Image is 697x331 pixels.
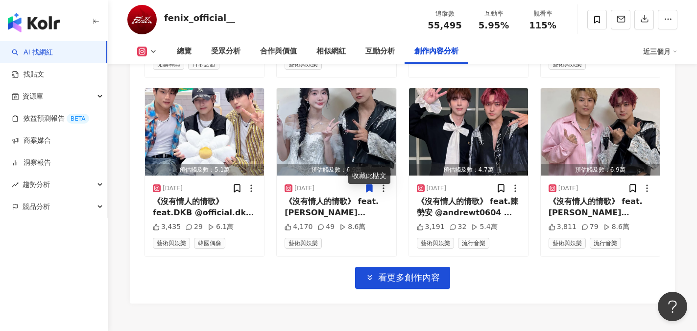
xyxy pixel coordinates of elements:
[479,21,509,30] span: 5.95%
[145,88,264,176] button: 預估觸及數：5.1萬
[428,20,461,30] span: 55,495
[417,196,520,218] div: 《沒有情人的情歌》 feat.陳勢安 @andrewt0604 🥰 #FEniX #[PERSON_NAME] #陳勢安 #沒有情人的情歌challenge #沒有情人的你怎麼唱
[164,12,235,24] div: fenix_official__
[427,184,447,193] div: [DATE]
[208,222,234,232] div: 6.1萬
[145,88,264,176] img: post-image
[409,88,528,176] button: 預估觸及數：4.7萬
[529,21,556,30] span: 115%
[285,59,322,70] span: 藝術與娛樂
[549,238,586,249] span: 藝術與娛樂
[603,222,629,232] div: 8.6萬
[260,46,297,57] div: 合作與價值
[12,48,53,57] a: searchAI 找網紅
[317,222,335,232] div: 49
[277,164,396,176] div: 預估觸及數：6.9萬
[524,9,561,19] div: 觀看率
[458,238,489,249] span: 流行音樂
[188,59,219,70] span: 日常話題
[590,238,621,249] span: 流行音樂
[177,46,192,57] div: 總覽
[23,196,50,218] span: 競品分析
[549,196,652,218] div: 《沒有情人的情歌》 feat.[PERSON_NAME] @edyhsiao 🫶🏻 #FEniX #[PERSON_NAME] #[PERSON_NAME]弟 #沒有情人的情歌challenge...
[409,88,528,176] img: post-image
[285,222,312,232] div: 4,170
[643,44,677,59] div: 近三個月
[541,88,660,176] button: 預估觸及數：6.9萬
[558,184,578,193] div: [DATE]
[8,13,60,32] img: logo
[294,184,314,193] div: [DATE]
[339,222,365,232] div: 8.6萬
[285,238,322,249] span: 藝術與娛樂
[211,46,240,57] div: 受眾分析
[355,267,450,289] button: 看更多創作內容
[127,5,157,34] img: KOL Avatar
[163,184,183,193] div: [DATE]
[12,158,51,168] a: 洞察報告
[658,292,687,321] iframe: Help Scout Beacon - Open
[277,88,396,176] button: 預估觸及數：6.9萬
[145,164,264,176] div: 預估觸及數：5.1萬
[316,46,346,57] div: 相似網紅
[153,222,181,232] div: 3,435
[409,164,528,176] div: 預估觸及數：4.7萬
[23,174,50,196] span: 趨勢分析
[417,238,454,249] span: 藝術與娛樂
[12,70,44,79] a: 找貼文
[153,238,190,249] span: 藝術與娛樂
[12,181,19,188] span: rise
[348,167,390,184] div: 收藏此貼文
[450,222,467,232] div: 32
[471,222,497,232] div: 5.4萬
[12,114,89,124] a: 效益預測報告BETA
[414,46,458,57] div: 創作內容分析
[549,59,586,70] span: 藝術與娛樂
[12,136,51,146] a: 商案媒合
[365,46,395,57] div: 互動分析
[541,164,660,176] div: 預估觸及數：6.9萬
[277,88,396,176] img: post-image
[426,9,463,19] div: 追蹤數
[378,272,440,283] span: 看更多創作內容
[581,222,599,232] div: 79
[285,196,388,218] div: 《沒有情人的情歌》 feat.[PERSON_NAME] @hua0826 🍦 #FEniX #[PERSON_NAME] #[PERSON_NAME] #沒有情人的情歌challenge #沒...
[153,59,184,70] span: 促購導購
[549,222,577,232] div: 3,811
[541,88,660,176] img: post-image
[417,222,445,232] div: 3,191
[475,9,512,19] div: 互動率
[186,222,203,232] div: 29
[23,85,43,107] span: 資源庫
[194,238,225,249] span: 韓國偶像
[153,196,256,218] div: 《沒有情人的情歌》 feat.DKB @official.dkb💝 #[PERSON_NAME] #DKB #다크비 #沒有情人的情歌challenge #DKB #다크비 #FUent #CR...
